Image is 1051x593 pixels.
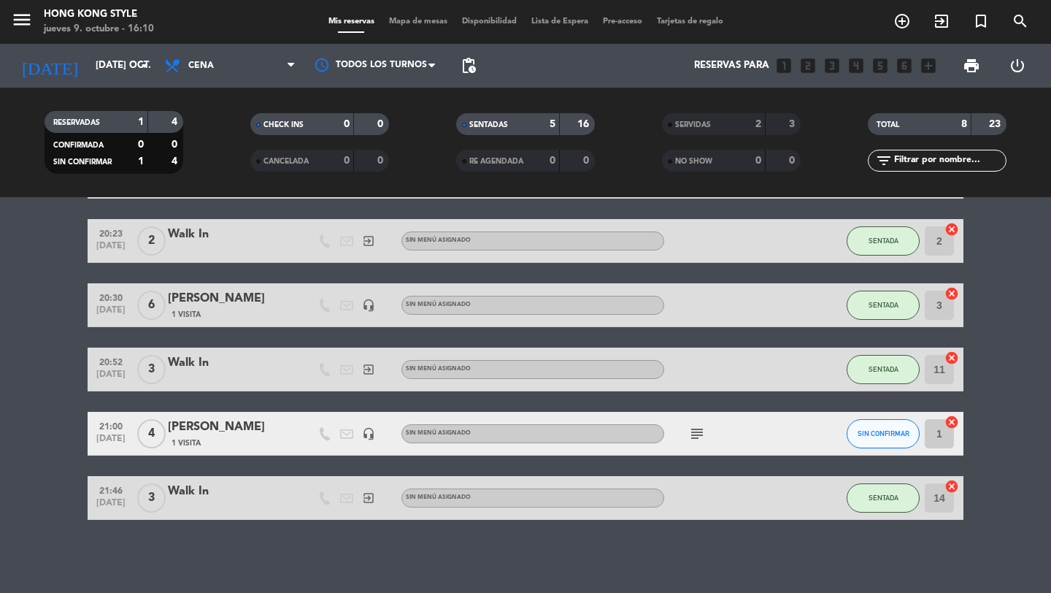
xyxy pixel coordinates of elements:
[823,56,842,75] i: looks_3
[869,494,898,502] span: SENTADA
[688,425,706,443] i: subject
[944,286,959,301] i: cancel
[93,370,129,386] span: [DATE]
[550,119,555,129] strong: 5
[406,430,471,436] span: Sin menú asignado
[344,156,350,166] strong: 0
[11,50,88,82] i: [DATE]
[172,139,180,150] strong: 0
[755,119,761,129] strong: 2
[858,429,909,437] span: SIN CONFIRMAR
[944,479,959,494] i: cancel
[93,498,129,515] span: [DATE]
[172,309,201,321] span: 1 Visita
[53,119,100,126] span: RESERVADAS
[168,225,292,244] div: Walk In
[869,237,898,245] span: SENTADA
[869,301,898,309] span: SENTADA
[382,18,455,26] span: Mapa de mesas
[44,7,154,22] div: HONG KONG STYLE
[871,56,890,75] i: looks_5
[919,56,938,75] i: add_box
[11,9,33,31] i: menu
[963,57,980,74] span: print
[137,419,166,448] span: 4
[1012,12,1029,30] i: search
[583,156,592,166] strong: 0
[93,481,129,498] span: 21:46
[168,353,292,372] div: Walk In
[406,494,471,500] span: Sin menú asignado
[362,427,375,440] i: headset_mic
[895,56,914,75] i: looks_6
[172,117,180,127] strong: 4
[53,142,104,149] span: CONFIRMADA
[596,18,650,26] span: Pre-acceso
[138,117,144,127] strong: 1
[344,119,350,129] strong: 0
[136,57,153,74] i: arrow_drop_down
[893,12,911,30] i: add_circle_outline
[93,241,129,258] span: [DATE]
[789,119,798,129] strong: 3
[362,234,375,248] i: exit_to_app
[263,121,304,129] span: CHECK INS
[168,418,292,437] div: [PERSON_NAME]
[263,158,309,165] span: CANCELADA
[460,57,477,74] span: pending_actions
[847,291,920,320] button: SENTADA
[675,158,712,165] span: NO SHOW
[577,119,592,129] strong: 16
[650,18,731,26] span: Tarjetas de regalo
[362,299,375,312] i: headset_mic
[93,434,129,451] span: [DATE]
[137,483,166,513] span: 3
[93,288,129,305] span: 20:30
[877,121,899,129] span: TOTAL
[93,305,129,322] span: [DATE]
[138,139,144,150] strong: 0
[847,483,920,513] button: SENTADA
[989,119,1004,129] strong: 23
[168,289,292,308] div: [PERSON_NAME]
[961,119,967,129] strong: 8
[774,56,793,75] i: looks_one
[377,119,386,129] strong: 0
[44,22,154,37] div: jueves 9. octubre - 16:10
[875,152,893,169] i: filter_list
[933,12,950,30] i: exit_to_app
[93,224,129,241] span: 20:23
[524,18,596,26] span: Lista de Espera
[138,156,144,167] strong: 1
[847,355,920,384] button: SENTADA
[1009,57,1026,74] i: power_settings_new
[944,351,959,365] i: cancel
[137,355,166,384] span: 3
[893,153,1006,169] input: Filtrar por nombre...
[168,482,292,501] div: Walk In
[944,222,959,237] i: cancel
[406,302,471,307] span: Sin menú asignado
[550,156,555,166] strong: 0
[137,291,166,320] span: 6
[172,437,201,449] span: 1 Visita
[53,158,112,166] span: SIN CONFIRMAR
[93,417,129,434] span: 21:00
[188,61,214,71] span: Cena
[847,419,920,448] button: SIN CONFIRMAR
[694,60,769,72] span: Reservas para
[469,121,508,129] span: SENTADAS
[847,56,866,75] i: looks_4
[798,56,817,75] i: looks_two
[362,491,375,505] i: exit_to_app
[137,226,166,256] span: 2
[11,9,33,36] button: menu
[406,366,471,372] span: Sin menú asignado
[869,365,898,373] span: SENTADA
[172,156,180,167] strong: 4
[944,415,959,429] i: cancel
[675,121,711,129] span: SERVIDAS
[847,226,920,256] button: SENTADA
[377,156,386,166] strong: 0
[93,353,129,370] span: 20:52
